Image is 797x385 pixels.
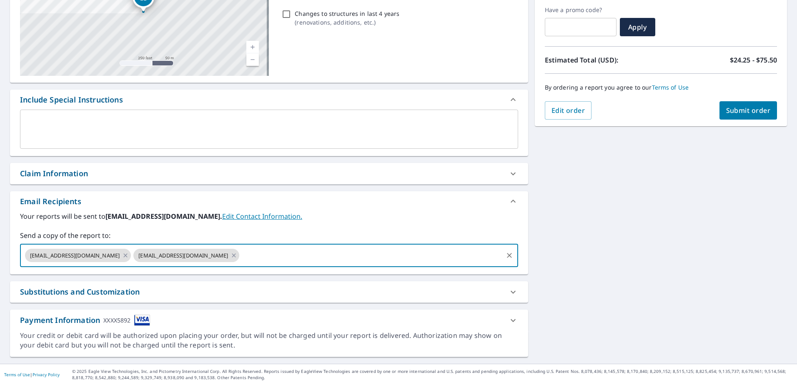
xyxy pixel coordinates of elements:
button: Edit order [545,101,592,120]
span: Edit order [551,106,585,115]
div: Your credit or debit card will be authorized upon placing your order, but will not be charged unt... [20,331,518,350]
div: Include Special Instructions [10,90,528,110]
div: [EMAIL_ADDRESS][DOMAIN_NAME] [133,249,239,262]
p: | [4,372,60,377]
div: Substitutions and Customization [10,281,528,302]
p: Changes to structures in last 4 years [295,9,399,18]
div: Email Recipients [20,196,81,207]
a: Current Level 17, Zoom In [246,41,259,53]
div: Substitutions and Customization [20,286,140,297]
img: cardImage [134,315,150,326]
a: Current Level 17, Zoom Out [246,53,259,66]
p: $24.25 - $75.50 [730,55,777,65]
span: Submit order [726,106,771,115]
div: [EMAIL_ADDRESS][DOMAIN_NAME] [25,249,131,262]
span: Apply [627,22,649,32]
span: [EMAIL_ADDRESS][DOMAIN_NAME] [133,252,233,260]
b: [EMAIL_ADDRESS][DOMAIN_NAME]. [105,212,222,221]
label: Have a promo code? [545,6,617,14]
a: Privacy Policy [33,372,60,377]
span: [EMAIL_ADDRESS][DOMAIN_NAME] [25,252,125,260]
div: Include Special Instructions [20,94,123,105]
a: EditContactInfo [222,212,302,221]
div: Payment Information [20,315,150,326]
div: Payment InformationXXXX5892cardImage [10,310,528,331]
div: Claim Information [10,163,528,184]
div: Claim Information [20,168,88,179]
button: Clear [504,250,515,261]
div: Email Recipients [10,191,528,211]
label: Your reports will be sent to [20,211,518,221]
div: XXXX5892 [103,315,130,326]
p: © 2025 Eagle View Technologies, Inc. and Pictometry International Corp. All Rights Reserved. Repo... [72,368,793,381]
p: By ordering a report you agree to our [545,84,777,91]
button: Apply [620,18,655,36]
a: Terms of Use [4,372,30,377]
a: Terms of Use [652,83,689,91]
button: Submit order [719,101,777,120]
label: Send a copy of the report to: [20,230,518,240]
p: ( renovations, additions, etc. ) [295,18,399,27]
p: Estimated Total (USD): [545,55,661,65]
